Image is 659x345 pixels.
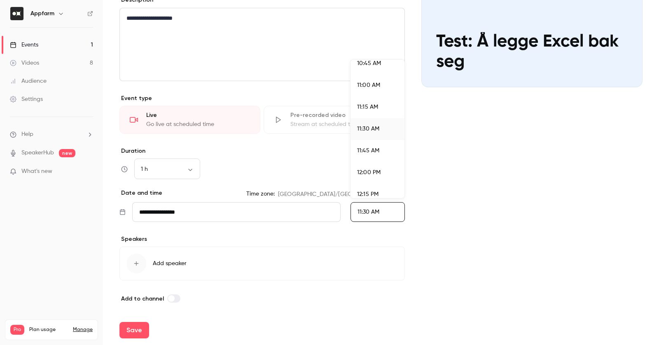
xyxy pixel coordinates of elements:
[357,104,378,110] span: 11:15 AM
[357,61,381,66] span: 10:45 AM
[357,126,379,132] span: 11:30 AM
[357,170,381,175] span: 12:00 PM
[357,148,379,154] span: 11:45 AM
[357,191,379,197] span: 12:15 PM
[357,82,380,88] span: 11:00 AM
